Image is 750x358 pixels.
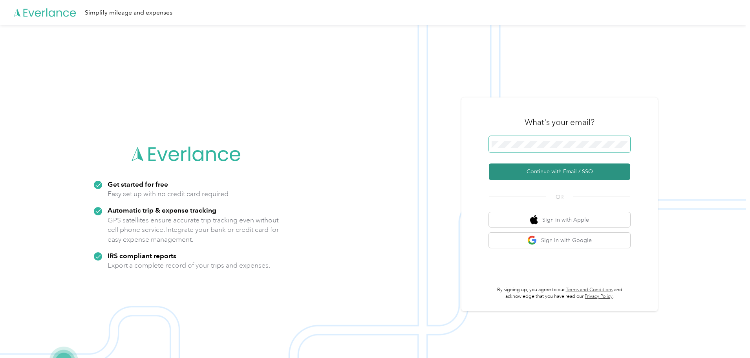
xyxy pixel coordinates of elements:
[108,189,229,199] p: Easy set up with no credit card required
[489,163,630,180] button: Continue with Email / SSO
[85,8,172,18] div: Simplify mileage and expenses
[585,294,613,299] a: Privacy Policy
[108,252,176,260] strong: IRS compliant reports
[530,215,538,225] img: apple logo
[546,193,573,201] span: OR
[527,235,537,245] img: google logo
[525,117,595,128] h3: What's your email?
[489,212,630,228] button: apple logoSign in with Apple
[108,215,279,244] p: GPS satellites ensure accurate trip tracking even without cell phone service. Integrate your bank...
[108,180,168,188] strong: Get started for free
[108,261,270,270] p: Export a complete record of your trips and expenses.
[108,206,216,214] strong: Automatic trip & expense tracking
[489,233,630,248] button: google logoSign in with Google
[489,286,630,300] p: By signing up, you agree to our and acknowledge that you have read our .
[566,287,613,293] a: Terms and Conditions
